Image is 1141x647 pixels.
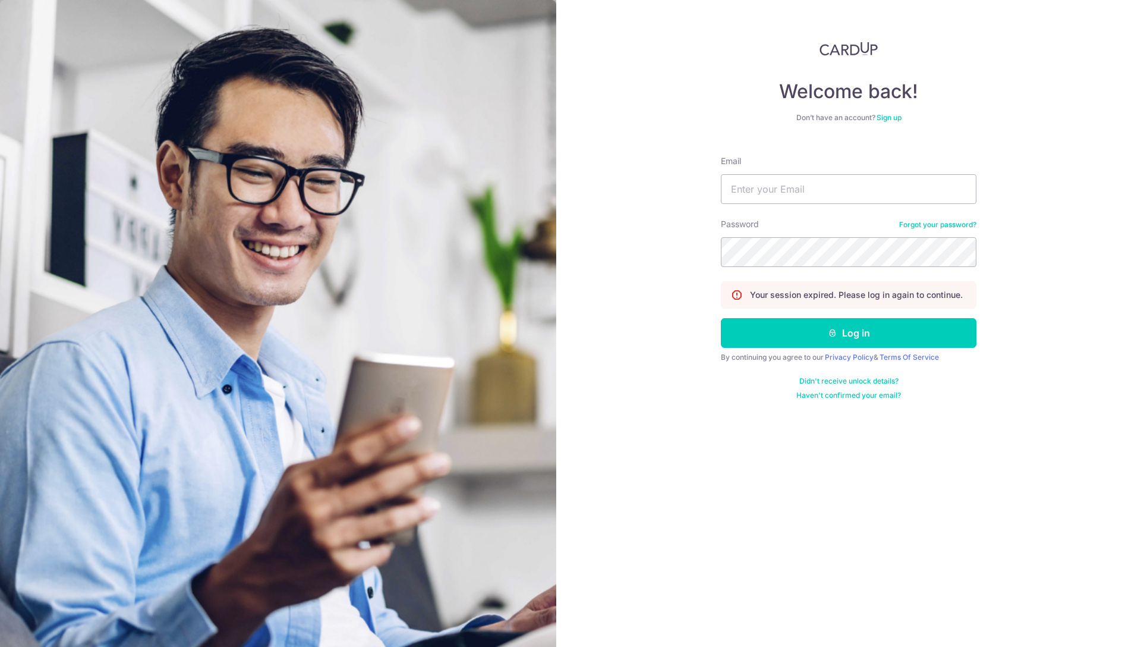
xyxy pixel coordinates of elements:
h4: Welcome back! [721,80,976,103]
a: Didn't receive unlock details? [799,376,899,386]
a: Privacy Policy [825,353,874,362]
div: By continuing you agree to our & [721,353,976,362]
a: Sign up [877,113,902,122]
a: Haven't confirmed your email? [796,391,901,400]
p: Your session expired. Please log in again to continue. [750,289,963,301]
a: Forgot your password? [899,220,976,230]
label: Email [721,155,741,167]
a: Terms Of Service [880,353,939,362]
label: Password [721,218,759,230]
div: Don’t have an account? [721,113,976,123]
img: CardUp Logo [819,42,878,56]
input: Enter your Email [721,174,976,204]
button: Log in [721,318,976,348]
